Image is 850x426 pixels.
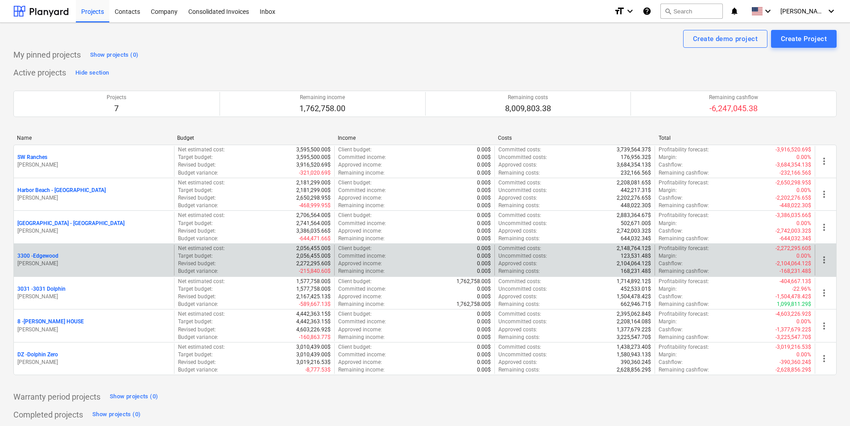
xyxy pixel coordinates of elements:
p: Projects [107,94,126,101]
p: Committed costs : [498,179,541,187]
p: Remaining income : [338,301,385,308]
i: keyboard_arrow_down [625,6,635,17]
p: Net estimated cost : [178,179,225,187]
p: Remaining income : [338,169,385,177]
p: -2,650,298.95$ [775,179,811,187]
span: more_vert [819,288,829,298]
p: Revised budget : [178,161,216,169]
p: Remaining income : [338,202,385,209]
p: -3,225,547.70$ [775,334,811,341]
p: My pinned projects [13,50,81,60]
p: Committed income : [338,318,386,326]
p: [PERSON_NAME] [17,326,170,334]
p: [PERSON_NAME] [17,359,170,366]
p: 1,762,758.00$ [456,278,491,285]
p: Target budget : [178,318,213,326]
p: 7 [107,103,126,114]
p: Cashflow : [659,227,683,235]
span: more_vert [819,255,829,265]
p: Approved income : [338,161,382,169]
p: Committed costs : [498,343,541,351]
p: Committed income : [338,252,386,260]
p: 3300 - Edgewood [17,252,58,260]
i: keyboard_arrow_down [826,6,837,17]
div: Show projects (0) [110,392,158,402]
p: 2,202,276.65$ [617,194,651,202]
div: 3031 -3031 Dolphin[PERSON_NAME] [17,285,170,301]
p: -404,667.13$ [780,278,811,285]
p: 2,056,455.00$ [296,245,331,252]
p: -644,471.66$ [299,235,331,242]
p: [GEOGRAPHIC_DATA] - [GEOGRAPHIC_DATA] [17,220,124,227]
p: Target budget : [178,351,213,359]
p: -232,166.56$ [780,169,811,177]
p: 3,739,564.37$ [617,146,651,154]
p: 4,442,363.15$ [296,318,331,326]
p: 0.00$ [477,351,491,359]
p: Client budget : [338,212,372,219]
div: Costs [498,135,651,141]
p: Approved income : [338,326,382,334]
p: 0.00$ [477,293,491,301]
div: Total [659,135,812,141]
i: format_size [614,6,625,17]
span: more_vert [819,222,829,233]
p: Margin : [659,351,677,359]
p: Budget variance : [178,267,218,275]
p: 0.00$ [477,267,491,275]
p: -6,247,045.38 [709,103,758,114]
div: Create Project [781,33,827,45]
p: Approved income : [338,260,382,267]
p: Budget variance : [178,235,218,242]
p: 3,010,439.00$ [296,343,331,351]
p: Approved costs : [498,161,537,169]
p: -468,999.95$ [299,202,331,209]
p: 2,742,003.32$ [617,227,651,235]
p: 2,148,764.12$ [617,245,651,252]
p: -22.96% [792,285,811,293]
div: Budget [177,135,330,141]
button: Search [660,4,723,19]
p: Approved income : [338,194,382,202]
p: Client budget : [338,278,372,285]
p: 1,580,943.13$ [617,351,651,359]
p: 168,231.48$ [621,267,651,275]
p: Approved costs : [498,194,537,202]
p: 0.00$ [477,187,491,194]
p: Margin : [659,187,677,194]
p: Client budget : [338,343,372,351]
i: keyboard_arrow_down [763,6,773,17]
p: 644,032.34$ [621,235,651,242]
p: Profitability forecast : [659,278,709,285]
p: Net estimated cost : [178,278,225,285]
p: 1,577,758.00$ [296,278,331,285]
p: 1,377,679.22$ [617,326,651,334]
p: 3,595,500.00$ [296,154,331,161]
p: Uncommitted costs : [498,187,547,194]
p: 0.00$ [477,194,491,202]
p: 0.00$ [477,202,491,209]
p: 2,181,299.00$ [296,179,331,187]
p: 3,019,216.53$ [296,359,331,366]
p: Remaining costs : [498,235,540,242]
p: -2,628,856.29$ [775,366,811,374]
p: 1,577,758.00$ [296,285,331,293]
p: 123,531.48$ [621,252,651,260]
p: -3,684,354.13$ [775,161,811,169]
p: 1,762,758.00 [299,103,345,114]
p: Committed costs : [498,310,541,318]
p: [PERSON_NAME] [17,161,170,169]
p: 3,386,035.66$ [296,227,331,235]
p: Revised budget : [178,293,216,301]
p: -3,916,520.69$ [775,146,811,154]
p: Committed costs : [498,278,541,285]
p: Profitability forecast : [659,179,709,187]
p: 0.00$ [477,220,491,227]
p: Revised budget : [178,260,216,267]
div: 3300 -Edgewood[PERSON_NAME] [17,252,170,267]
div: [GEOGRAPHIC_DATA] - [GEOGRAPHIC_DATA][PERSON_NAME] [17,220,170,235]
p: 662,946.71$ [621,301,651,308]
div: Create demo project [693,33,758,45]
span: more_vert [819,189,829,200]
p: -8,777.53$ [305,366,331,374]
